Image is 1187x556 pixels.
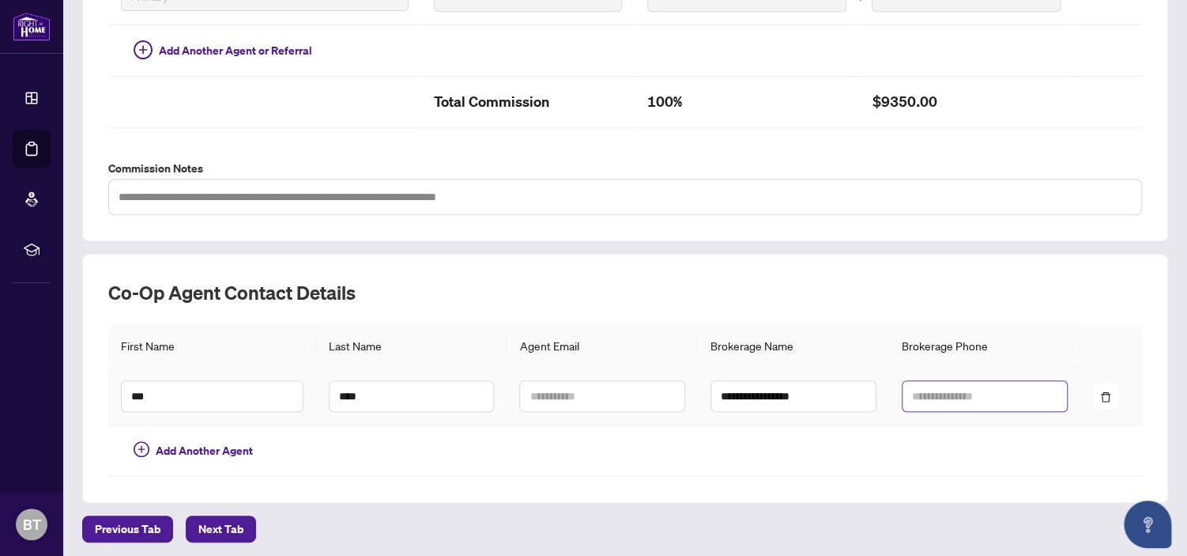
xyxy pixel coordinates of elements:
span: BT [23,513,41,535]
span: Add Another Agent or Referral [159,42,312,59]
button: Add Another Agent or Referral [121,38,325,63]
th: First Name [108,324,316,368]
h2: Co-op Agent Contact Details [108,280,1142,305]
button: Open asap [1124,501,1171,548]
span: Previous Tab [95,516,160,542]
button: Add Another Agent [121,438,266,463]
button: Next Tab [186,516,256,543]
h2: Total Commission [434,89,622,115]
span: plus-circle [134,441,149,457]
th: Brokerage Name [698,324,889,368]
span: Next Tab [198,516,243,542]
button: Previous Tab [82,516,173,543]
h2: $9350.00 [872,89,1060,115]
label: Commission Notes [108,160,1142,177]
span: delete [1100,391,1111,403]
th: Brokerage Phone [889,324,1080,368]
span: Add Another Agent [156,442,253,460]
span: plus-circle [134,40,153,59]
h2: 100% [647,89,846,115]
img: logo [13,12,51,41]
th: Agent Email [507,324,698,368]
th: Last Name [316,324,507,368]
